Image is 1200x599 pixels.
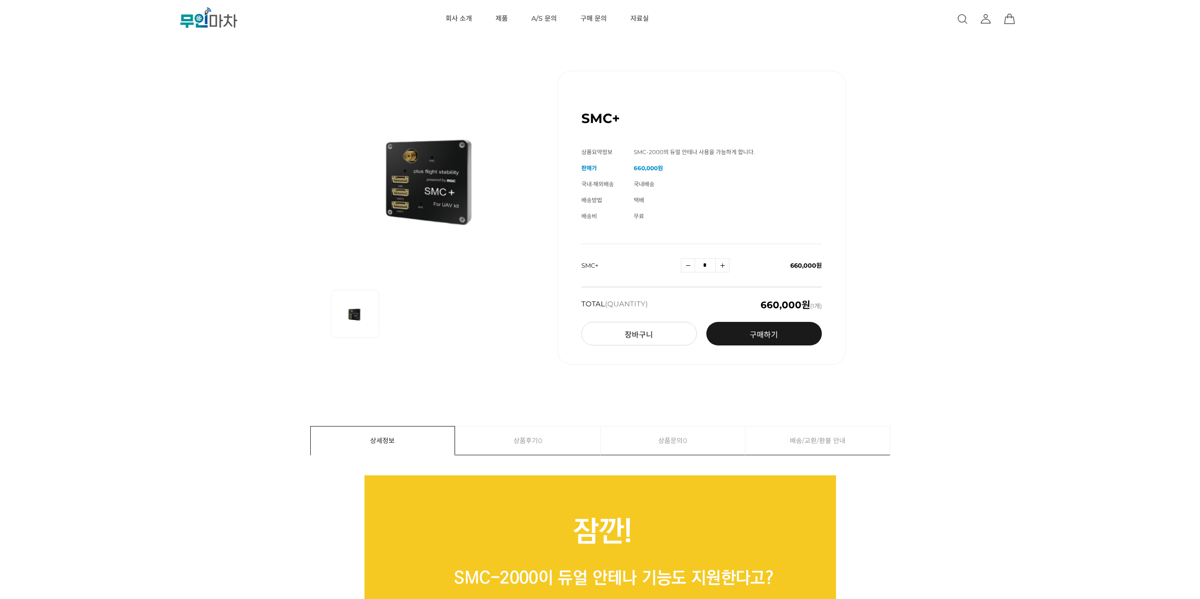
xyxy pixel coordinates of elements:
[761,300,822,310] span: (1개)
[581,148,612,156] span: 상품요약정보
[750,330,778,339] span: 구매하기
[311,427,455,455] a: 상세정보
[681,258,695,272] a: 수량감소
[581,197,602,204] span: 배송방법
[605,299,648,308] span: (QUANTITY)
[581,110,620,126] h1: SMC+
[745,427,890,455] a: 배송/교환/환불 안내
[706,322,822,345] a: 구매하기
[581,300,648,310] strong: TOTAL
[538,427,542,455] span: 0
[331,71,534,278] img: SMC+
[634,164,663,172] strong: 660,000원
[634,181,654,188] span: 국내배송
[581,322,697,345] button: 장바구니
[790,262,822,269] span: 660,000원
[601,427,745,455] a: 상품문의0
[634,148,755,156] span: SMC-2000의 듀얼 안테나 사용을 가능하게 합니다.
[683,427,687,455] span: 0
[634,197,644,204] span: 택배
[634,213,644,220] span: 무료
[581,244,681,287] td: SMC+
[715,258,729,272] a: 수량증가
[455,427,600,455] a: 상품후기0
[581,213,597,220] span: 배송비
[581,181,614,188] span: 국내·해외배송
[761,299,810,311] em: 660,000원
[581,164,597,172] span: 판매가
